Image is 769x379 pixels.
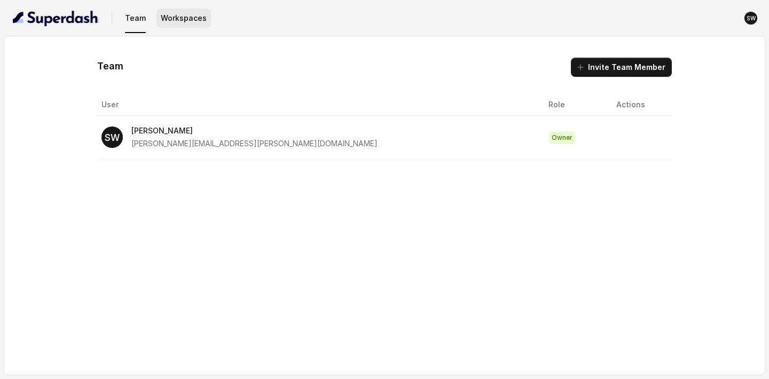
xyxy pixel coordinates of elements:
[131,124,378,137] p: [PERSON_NAME]
[131,139,378,148] span: [PERSON_NAME][EMAIL_ADDRESS][PERSON_NAME][DOMAIN_NAME]
[156,9,211,28] button: Workspaces
[540,94,608,116] th: Role
[747,15,756,22] text: SW
[13,10,99,27] img: light.svg
[608,94,671,116] th: Actions
[105,132,120,143] text: SW
[571,58,672,77] button: Invite Team Member
[548,131,576,144] span: Owner
[97,94,540,116] th: User
[121,9,150,28] button: Team
[97,58,123,75] h1: Team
